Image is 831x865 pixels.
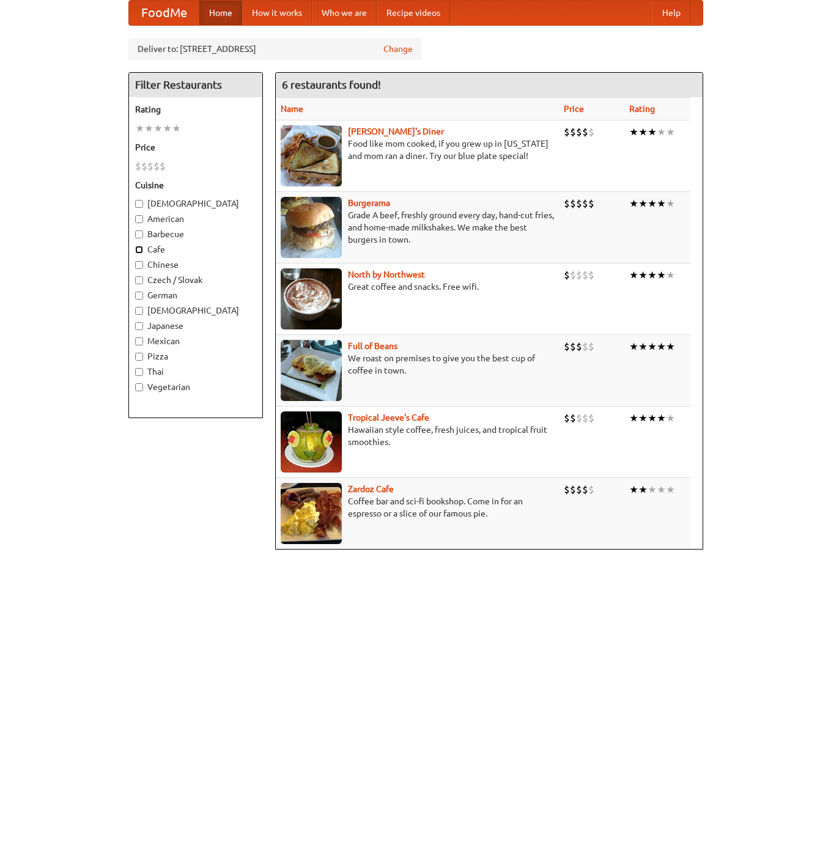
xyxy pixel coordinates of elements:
[348,270,425,279] a: North by Northwest
[629,340,638,353] li: ★
[582,268,588,282] li: $
[629,411,638,425] li: ★
[582,483,588,496] li: $
[135,243,256,256] label: Cafe
[281,411,342,473] img: jeeves.jpg
[135,322,143,330] input: Japanese
[282,79,381,90] ng-pluralize: 6 restaurants found!
[135,292,143,300] input: German
[160,160,166,173] li: $
[153,160,160,173] li: $
[564,125,570,139] li: $
[582,125,588,139] li: $
[281,340,342,401] img: beans.jpg
[657,483,666,496] li: ★
[348,198,390,208] a: Burgerama
[657,411,666,425] li: ★
[570,340,576,353] li: $
[629,197,638,210] li: ★
[576,340,582,353] li: $
[135,304,256,317] label: [DEMOGRAPHIC_DATA]
[135,259,256,271] label: Chinese
[141,160,147,173] li: $
[135,381,256,393] label: Vegetarian
[666,340,675,353] li: ★
[638,197,648,210] li: ★
[135,179,256,191] h5: Cuisine
[129,1,199,25] a: FoodMe
[570,197,576,210] li: $
[135,197,256,210] label: [DEMOGRAPHIC_DATA]
[281,125,342,186] img: sallys.jpg
[657,125,666,139] li: ★
[588,483,594,496] li: $
[135,261,143,269] input: Chinese
[281,424,554,448] p: Hawaiian style coffee, fresh juices, and tropical fruit smoothies.
[588,125,594,139] li: $
[199,1,242,25] a: Home
[348,413,429,422] a: Tropical Jeeve's Cafe
[348,127,444,136] a: [PERSON_NAME]'s Diner
[135,289,256,301] label: German
[281,495,554,520] p: Coffee bar and sci-fi bookshop. Come in for an espresso or a slice of our famous pie.
[564,340,570,353] li: $
[652,1,690,25] a: Help
[588,197,594,210] li: $
[648,411,657,425] li: ★
[638,483,648,496] li: ★
[135,228,256,240] label: Barbecue
[135,335,256,347] label: Mexican
[564,104,584,114] a: Price
[135,320,256,332] label: Japanese
[135,353,143,361] input: Pizza
[163,122,172,135] li: ★
[135,141,256,153] h5: Price
[666,197,675,210] li: ★
[281,268,342,329] img: north.jpg
[648,125,657,139] li: ★
[638,125,648,139] li: ★
[629,268,638,282] li: ★
[129,73,262,97] h4: Filter Restaurants
[281,352,554,377] p: We roast on premises to give you the best cup of coffee in town.
[153,122,163,135] li: ★
[576,268,582,282] li: $
[135,383,143,391] input: Vegetarian
[383,43,413,55] a: Change
[648,340,657,353] li: ★
[576,125,582,139] li: $
[281,138,554,162] p: Food like mom cooked, if you grew up in [US_STATE] and mom ran a diner. Try our blue plate special!
[629,125,638,139] li: ★
[648,197,657,210] li: ★
[576,411,582,425] li: $
[377,1,450,25] a: Recipe videos
[638,411,648,425] li: ★
[135,103,256,116] h5: Rating
[135,366,256,378] label: Thai
[242,1,312,25] a: How it works
[657,268,666,282] li: ★
[638,340,648,353] li: ★
[564,197,570,210] li: $
[144,122,153,135] li: ★
[172,122,181,135] li: ★
[629,104,655,114] a: Rating
[135,350,256,363] label: Pizza
[281,197,342,258] img: burgerama.jpg
[657,340,666,353] li: ★
[588,411,594,425] li: $
[312,1,377,25] a: Who we are
[135,337,143,345] input: Mexican
[348,484,394,494] b: Zardoz Cafe
[588,340,594,353] li: $
[638,268,648,282] li: ★
[570,483,576,496] li: $
[128,38,422,60] div: Deliver to: [STREET_ADDRESS]
[281,209,554,246] p: Grade A beef, freshly ground every day, hand-cut fries, and home-made milkshakes. We make the bes...
[657,197,666,210] li: ★
[135,307,143,315] input: [DEMOGRAPHIC_DATA]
